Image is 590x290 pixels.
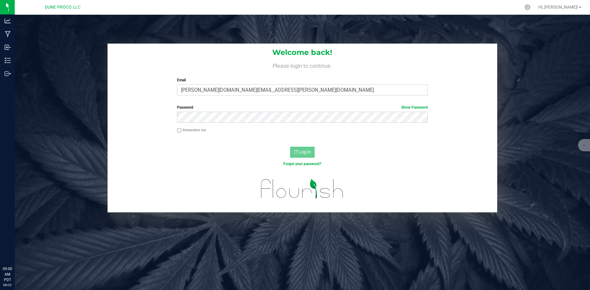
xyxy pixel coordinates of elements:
[177,77,427,83] label: Email
[5,44,11,50] inline-svg: Inbound
[299,149,311,154] span: Log In
[45,5,81,10] span: DUNE PROCO LLC
[5,71,11,77] inline-svg: Outbound
[401,105,428,110] a: Show Password
[177,105,193,110] span: Password
[538,5,578,10] span: Hi, [PERSON_NAME]!
[5,18,11,24] inline-svg: Analytics
[524,4,531,10] div: Manage settings
[5,57,11,64] inline-svg: Inventory
[290,147,315,158] button: Log In
[283,162,321,166] a: Forgot your password?
[3,266,12,283] p: 09:00 AM PDT
[177,128,181,133] input: Remember me
[3,283,12,287] p: 08/22
[108,48,497,56] h1: Welcome back!
[254,173,351,204] img: flourish_logo.svg
[177,127,206,133] label: Remember me
[108,61,497,69] h4: Please login to continue.
[5,31,11,37] inline-svg: Manufacturing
